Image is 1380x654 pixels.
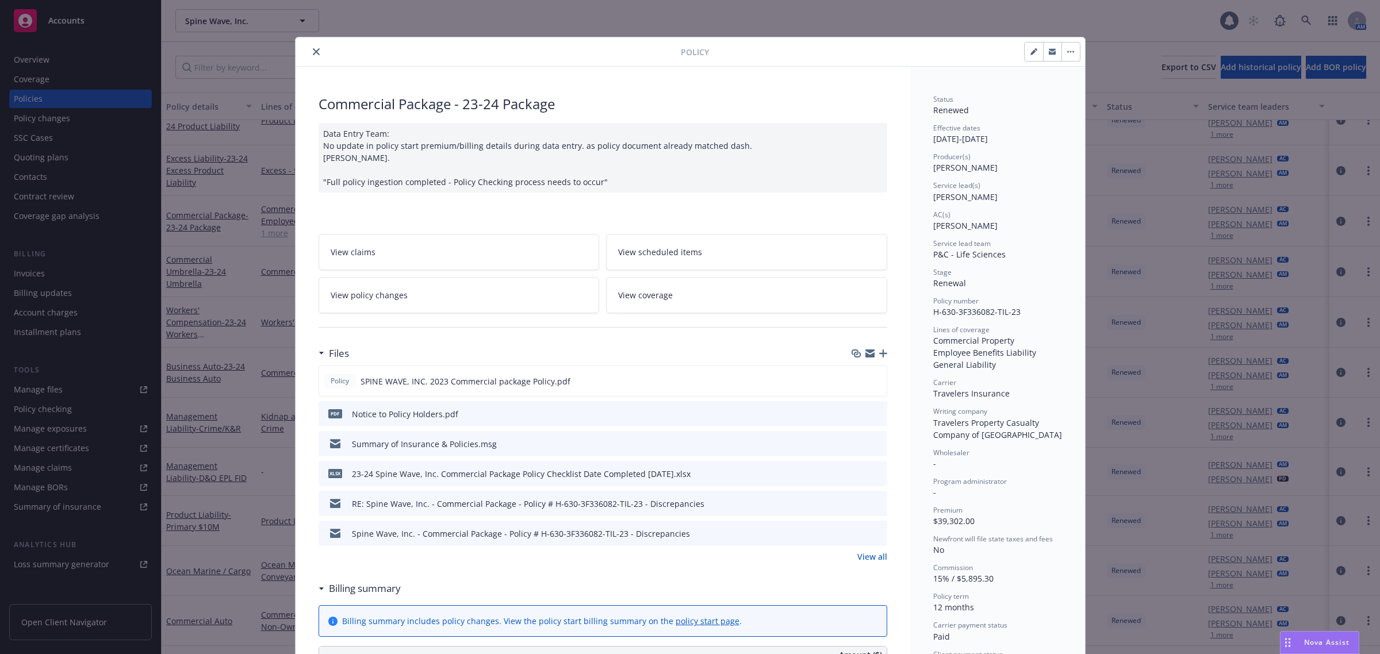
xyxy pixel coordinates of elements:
[319,346,349,361] div: Files
[872,498,883,510] button: preview file
[933,306,1021,317] span: H-630-3F336082-TIL-23
[933,458,936,469] span: -
[319,277,600,313] a: View policy changes
[331,289,408,301] span: View policy changes
[933,347,1062,359] div: Employee Benefits Liability
[933,602,974,613] span: 12 months
[854,408,863,420] button: download file
[342,615,742,627] div: Billing summary includes policy changes. View the policy start billing summary on the .
[933,505,963,515] span: Premium
[933,406,987,416] span: Writing company
[857,551,887,563] a: View all
[309,45,323,59] button: close
[933,544,944,555] span: No
[933,378,956,387] span: Carrier
[933,210,950,220] span: AC(s)
[933,476,1007,486] span: Program administrator
[933,162,998,173] span: [PERSON_NAME]
[1304,637,1350,647] span: Nova Assist
[606,234,887,270] a: View scheduled items
[872,375,882,387] button: preview file
[853,375,862,387] button: download file
[933,487,936,498] span: -
[933,631,950,642] span: Paid
[328,376,351,386] span: Policy
[329,581,401,596] h3: Billing summary
[319,123,887,193] div: Data Entry Team: No update in policy start premium/billing details during data entry. as policy d...
[361,375,570,387] span: SPINE WAVE, INC. 2023 Commercial package Policy.pdf
[352,498,704,510] div: RE: Spine Wave, Inc. - Commercial Package - Policy # H-630-3F336082-TIL-23 - Discrepancies
[618,246,702,258] span: View scheduled items
[319,94,887,114] div: Commercial Package - 23-24 Package
[933,94,953,104] span: Status
[352,528,690,540] div: Spine Wave, Inc. - Commercial Package - Policy # H-630-3F336082-TIL-23 - Discrepancies
[933,105,969,116] span: Renewed
[933,123,980,133] span: Effective dates
[933,267,952,277] span: Stage
[872,468,883,480] button: preview file
[854,528,863,540] button: download file
[933,249,1006,260] span: P&C - Life Sciences
[933,278,966,288] span: Renewal
[329,346,349,361] h3: Files
[933,191,998,202] span: [PERSON_NAME]
[933,591,969,601] span: Policy term
[681,46,709,58] span: Policy
[933,123,1062,145] div: [DATE] - [DATE]
[933,325,990,334] span: Lines of coverage
[933,563,973,572] span: Commission
[933,573,994,584] span: 15% / $5,895.30
[319,234,600,270] a: View claims
[331,246,375,258] span: View claims
[854,468,863,480] button: download file
[854,498,863,510] button: download file
[328,409,342,418] span: pdf
[1280,631,1359,654] button: Nova Assist
[872,408,883,420] button: preview file
[933,296,979,306] span: Policy number
[328,469,342,478] span: xlsx
[872,438,883,450] button: preview file
[933,359,1062,371] div: General Liability
[352,438,497,450] div: Summary of Insurance & Policies.msg
[854,438,863,450] button: download file
[933,238,991,248] span: Service lead team
[352,408,458,420] div: Notice to Policy Holders.pdf
[933,180,980,190] span: Service lead(s)
[933,388,1010,399] span: Travelers Insurance
[933,620,1007,630] span: Carrier payment status
[933,152,971,161] span: Producer(s)
[319,581,401,596] div: Billing summary
[606,277,887,313] a: View coverage
[933,220,998,231] span: [PERSON_NAME]
[1281,632,1295,653] div: Drag to move
[933,417,1062,440] span: Travelers Property Casualty Company of [GEOGRAPHIC_DATA]
[676,615,739,626] a: policy start page
[933,534,1053,544] span: Newfront will file state taxes and fees
[618,289,673,301] span: View coverage
[933,515,975,526] span: $39,302.00
[872,528,883,540] button: preview file
[933,334,1062,347] div: Commercial Property
[352,468,691,480] div: 23-24 Spine Wave, Inc. Commercial Package Policy Checklist Date Completed [DATE].xlsx
[933,448,969,457] span: Wholesaler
